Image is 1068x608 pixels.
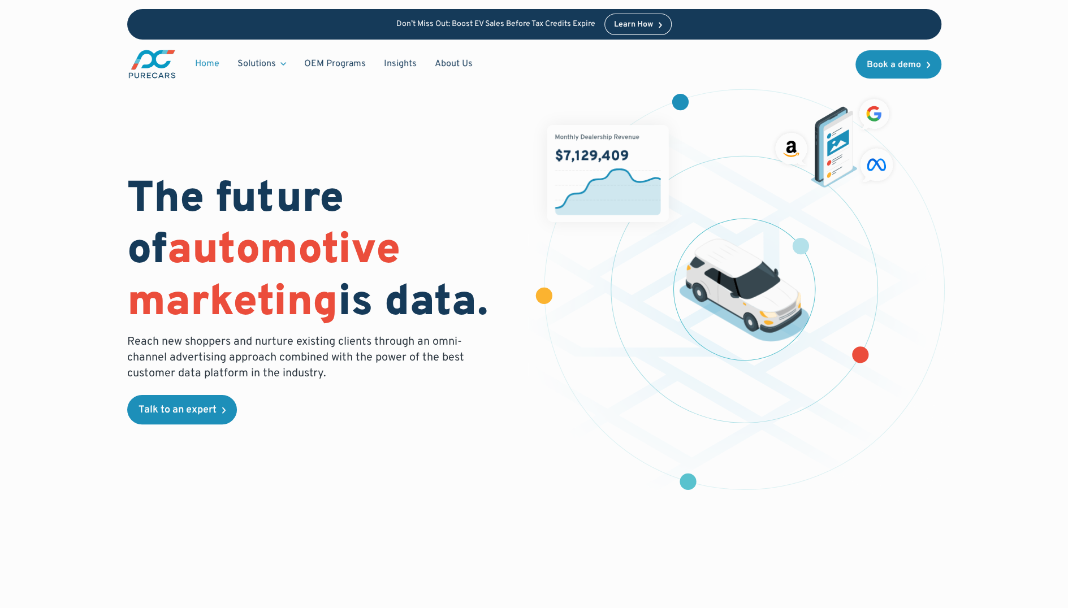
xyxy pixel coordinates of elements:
a: Home [186,53,228,75]
span: automotive marketing [127,224,400,330]
a: About Us [426,53,482,75]
p: Reach new shoppers and nurture existing clients through an omni-channel advertising approach comb... [127,334,471,381]
a: Learn How [604,14,672,35]
div: Learn How [614,21,653,29]
img: ads on social media and advertising partners [771,94,898,188]
a: Talk to an expert [127,395,237,424]
div: Talk to an expert [139,405,217,415]
p: Don’t Miss Out: Boost EV Sales Before Tax Credits Expire [396,20,595,29]
a: Book a demo [855,50,941,79]
a: main [127,49,177,80]
h1: The future of is data. [127,175,521,329]
img: chart showing monthly dealership revenue of $7m [547,125,668,222]
a: Insights [375,53,426,75]
a: OEM Programs [295,53,375,75]
img: illustration of a vehicle [679,239,809,342]
img: purecars logo [127,49,177,80]
div: Book a demo [867,60,921,70]
div: Solutions [228,53,295,75]
div: Solutions [237,58,276,70]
